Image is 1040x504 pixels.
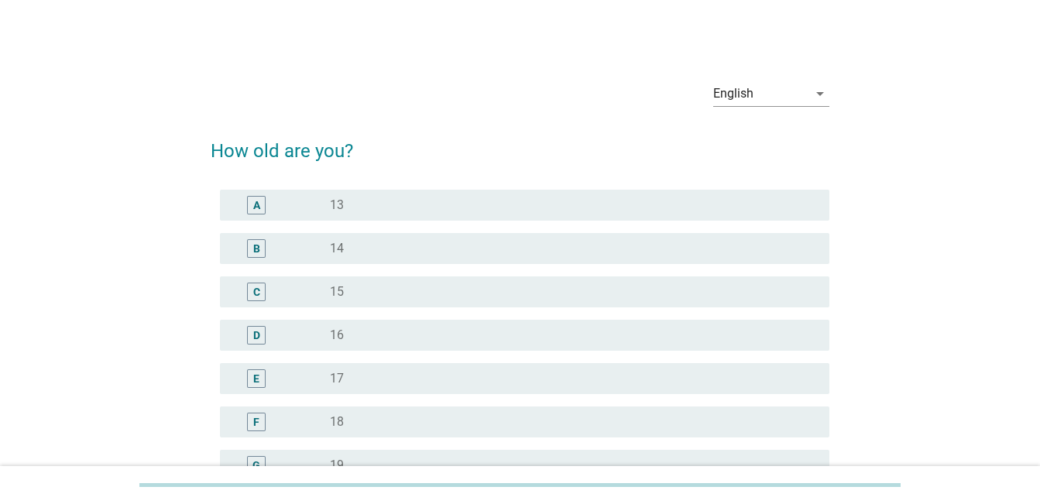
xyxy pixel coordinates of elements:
[330,414,344,430] label: 18
[253,370,259,386] div: E
[253,327,260,343] div: D
[330,371,344,386] label: 17
[211,122,829,165] h2: How old are you?
[253,283,260,300] div: C
[811,84,829,103] i: arrow_drop_down
[252,457,260,473] div: G
[713,87,753,101] div: English
[330,458,344,473] label: 19
[330,327,344,343] label: 16
[253,413,259,430] div: F
[253,197,260,213] div: A
[253,240,260,256] div: B
[330,284,344,300] label: 15
[330,197,344,213] label: 13
[330,241,344,256] label: 14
